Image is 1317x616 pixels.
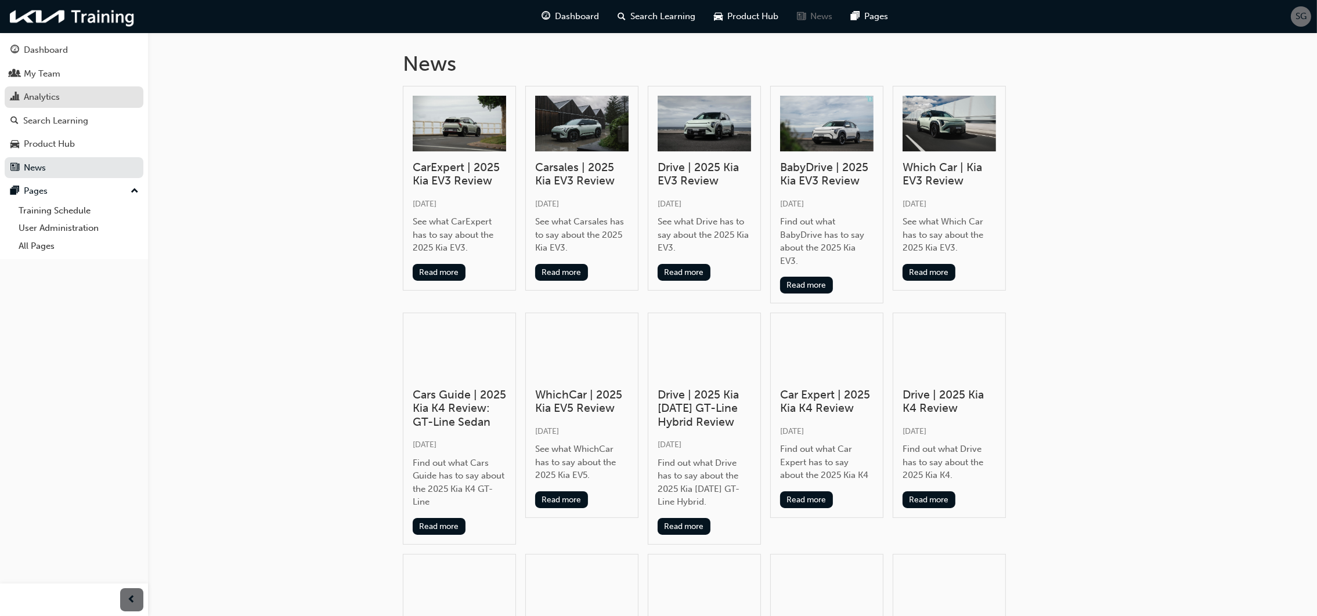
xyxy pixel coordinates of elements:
[14,237,143,255] a: All Pages
[728,10,779,23] span: Product Hub
[535,264,588,281] button: Read more
[903,264,955,281] button: Read more
[413,264,466,281] button: Read more
[24,67,60,81] div: My Team
[705,5,788,28] a: car-iconProduct Hub
[780,215,874,267] div: Find out what BabyDrive has to say about the 2025 Kia EV3.
[535,161,629,188] h3: Carsales | 2025 Kia EV3 Review
[648,86,761,291] a: Drive | 2025 Kia EV3 Review[DATE]See what Drive has to say about the 2025 Kia EV3.Read more
[715,9,723,24] span: car-icon
[10,116,19,126] span: search-icon
[5,39,143,61] a: Dashboard
[1291,6,1311,27] button: SG
[5,37,143,180] button: DashboardMy TeamAnalyticsSearch LearningProduct HubNews
[780,491,833,508] button: Read more
[131,184,139,199] span: up-icon
[413,199,436,209] span: [DATE]
[535,388,629,415] h3: WhichCar | 2025 Kia EV5 Review
[658,215,751,255] div: See what Drive has to say about the 2025 Kia EV3.
[780,199,804,209] span: [DATE]
[865,10,889,23] span: Pages
[403,51,1062,77] h1: News
[903,491,955,508] button: Read more
[903,443,996,482] div: Find out what Drive has to say about the 2025 Kia K4.
[658,161,751,188] h3: Drive | 2025 Kia EV3 Review
[658,388,751,429] h3: Drive | 2025 Kia [DATE] GT-Line Hybrid Review
[780,277,833,293] button: Read more
[903,215,996,255] div: See what Which Car has to say about the 2025 Kia EV3.
[10,186,19,197] span: pages-icon
[780,443,874,482] div: Find out what Car Expert has to say about the 2025 Kia K4
[403,313,516,544] a: Cars Guide | 2025 Kia K4 Review: GT-Line Sedan[DATE]Find out what Cars Guide has to say about the...
[903,388,996,415] h3: Drive | 2025 Kia K4 Review
[10,139,19,150] span: car-icon
[5,180,143,202] button: Pages
[658,264,710,281] button: Read more
[903,199,926,209] span: [DATE]
[24,90,60,104] div: Analytics
[535,426,559,436] span: [DATE]
[533,5,609,28] a: guage-iconDashboard
[842,5,898,28] a: pages-iconPages
[5,110,143,132] a: Search Learning
[5,157,143,179] a: News
[780,388,874,415] h3: Car Expert | 2025 Kia K4 Review
[24,44,68,57] div: Dashboard
[535,491,588,508] button: Read more
[403,86,516,291] a: CarExpert | 2025 Kia EV3 Review[DATE]See what CarExpert has to say about the 2025 Kia EV3.Read more
[851,9,860,24] span: pages-icon
[413,518,466,535] button: Read more
[542,9,551,24] span: guage-icon
[14,219,143,237] a: User Administration
[903,161,996,188] h3: Which Car | Kia EV3 Review
[14,202,143,220] a: Training Schedule
[23,114,88,128] div: Search Learning
[10,69,19,79] span: people-icon
[10,45,19,56] span: guage-icon
[631,10,696,23] span: Search Learning
[648,313,761,544] a: Drive | 2025 Kia [DATE] GT-Line Hybrid Review[DATE]Find out what Drive has to say about the 2025 ...
[658,440,681,450] span: [DATE]
[811,10,833,23] span: News
[535,215,629,255] div: See what Carsales has to say about the 2025 Kia EV3.
[413,388,506,429] h3: Cars Guide | 2025 Kia K4 Review: GT-Line Sedan
[6,5,139,28] img: kia-training
[10,92,19,103] span: chart-icon
[413,161,506,188] h3: CarExpert | 2025 Kia EV3 Review
[618,9,626,24] span: search-icon
[525,86,638,291] a: Carsales | 2025 Kia EV3 Review[DATE]See what Carsales has to say about the 2025 Kia EV3.Read more
[555,10,600,23] span: Dashboard
[24,184,48,198] div: Pages
[535,199,559,209] span: [DATE]
[788,5,842,28] a: news-iconNews
[24,137,75,151] div: Product Hub
[413,215,506,255] div: See what CarExpert has to say about the 2025 Kia EV3.
[609,5,705,28] a: search-iconSearch Learning
[535,443,629,482] div: See what WhichCar has to say about the 2025 Kia EV5.
[798,9,806,24] span: news-icon
[893,86,1006,291] a: Which Car | Kia EV3 Review[DATE]See what Which Car has to say about the 2025 Kia EV3.Read more
[413,456,506,509] div: Find out what Cars Guide has to say about the 2025 Kia K4 GT-Line
[770,86,883,304] a: BabyDrive | 2025 Kia EV3 Review[DATE]Find out what BabyDrive has to say about the 2025 Kia EV3.Re...
[780,161,874,188] h3: BabyDrive | 2025 Kia EV3 Review
[903,426,926,436] span: [DATE]
[658,199,681,209] span: [DATE]
[5,86,143,108] a: Analytics
[525,313,638,517] a: WhichCar | 2025 Kia EV5 Review[DATE]See what WhichCar has to say about the 2025 Kia EV5.Read more
[5,133,143,155] a: Product Hub
[658,518,710,535] button: Read more
[770,313,883,517] a: Car Expert | 2025 Kia K4 Review[DATE]Find out what Car Expert has to say about the 2025 Kia K4Rea...
[1296,10,1307,23] span: SG
[5,63,143,85] a: My Team
[413,440,436,450] span: [DATE]
[128,593,136,607] span: prev-icon
[780,426,804,436] span: [DATE]
[658,456,751,509] div: Find out what Drive has to say about the 2025 Kia [DATE] GT-Line Hybrid.
[10,163,19,173] span: news-icon
[893,313,1006,517] a: Drive | 2025 Kia K4 Review[DATE]Find out what Drive has to say about the 2025 Kia K4.Read more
